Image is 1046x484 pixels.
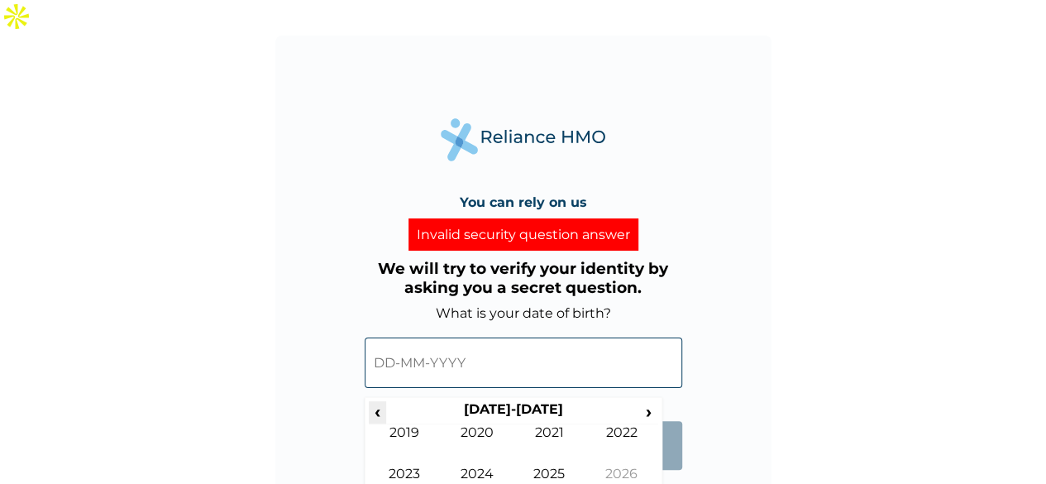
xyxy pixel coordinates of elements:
h4: You can rely on us [460,194,587,210]
div: Invalid security question answer [408,218,638,251]
td: 2019 [369,424,442,466]
h3: We will try to verify your identity by asking you a secret question. [365,259,682,297]
input: DD-MM-YYYY [365,338,682,388]
td: 2022 [585,424,658,466]
label: What is your date of birth? [436,305,611,321]
th: [DATE]-[DATE] [386,401,640,424]
span: ‹ [369,401,386,422]
img: Reliance Health's Logo [441,118,606,161]
td: 2020 [441,424,513,466]
td: 2021 [513,424,586,466]
span: › [640,401,658,422]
